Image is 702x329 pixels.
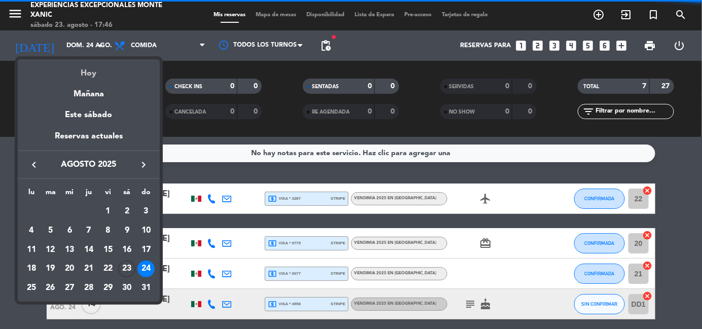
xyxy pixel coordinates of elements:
[25,158,43,171] button: keyboard_arrow_left
[41,221,60,240] td: 5 de agosto de 2025
[60,260,79,279] td: 20 de agosto de 2025
[61,279,78,297] div: 27
[137,261,155,278] div: 24
[79,260,98,279] td: 21 de agosto de 2025
[79,240,98,260] td: 14 de agosto de 2025
[22,260,41,279] td: 18 de agosto de 2025
[41,240,60,260] td: 12 de agosto de 2025
[42,241,59,259] div: 12
[136,202,156,222] td: 3 de agosto de 2025
[18,130,160,151] div: Reservas actuales
[137,279,155,297] div: 31
[22,187,41,202] th: lunes
[61,241,78,259] div: 13
[137,159,150,171] i: keyboard_arrow_right
[41,278,60,298] td: 26 de agosto de 2025
[98,187,118,202] th: viernes
[60,187,79,202] th: miércoles
[118,222,135,239] div: 9
[99,203,117,220] div: 1
[136,278,156,298] td: 31 de agosto de 2025
[99,241,117,259] div: 15
[80,261,97,278] div: 21
[118,261,135,278] div: 23
[42,261,59,278] div: 19
[98,260,118,279] td: 22 de agosto de 2025
[80,279,97,297] div: 28
[79,187,98,202] th: jueves
[61,261,78,278] div: 20
[137,222,155,239] div: 10
[23,279,40,297] div: 25
[18,80,160,101] div: Mañana
[99,261,117,278] div: 22
[136,240,156,260] td: 17 de agosto de 2025
[98,221,118,240] td: 8 de agosto de 2025
[60,240,79,260] td: 13 de agosto de 2025
[18,59,160,80] div: Hoy
[22,240,41,260] td: 11 de agosto de 2025
[61,222,78,239] div: 6
[118,241,135,259] div: 16
[23,241,40,259] div: 11
[23,222,40,239] div: 4
[118,202,137,222] td: 2 de agosto de 2025
[137,241,155,259] div: 17
[99,222,117,239] div: 8
[79,221,98,240] td: 7 de agosto de 2025
[60,221,79,240] td: 6 de agosto de 2025
[28,159,40,171] i: keyboard_arrow_left
[80,222,97,239] div: 7
[43,158,134,171] span: agosto 2025
[80,241,97,259] div: 14
[23,261,40,278] div: 18
[118,279,135,297] div: 30
[118,203,135,220] div: 2
[118,187,137,202] th: sábado
[136,260,156,279] td: 24 de agosto de 2025
[79,278,98,298] td: 28 de agosto de 2025
[134,158,153,171] button: keyboard_arrow_right
[118,260,137,279] td: 23 de agosto de 2025
[137,203,155,220] div: 3
[118,221,137,240] td: 9 de agosto de 2025
[42,279,59,297] div: 26
[18,101,160,129] div: Este sábado
[22,278,41,298] td: 25 de agosto de 2025
[22,221,41,240] td: 4 de agosto de 2025
[98,240,118,260] td: 15 de agosto de 2025
[41,260,60,279] td: 19 de agosto de 2025
[98,202,118,222] td: 1 de agosto de 2025
[118,278,137,298] td: 30 de agosto de 2025
[41,187,60,202] th: martes
[99,279,117,297] div: 29
[136,221,156,240] td: 10 de agosto de 2025
[136,187,156,202] th: domingo
[42,222,59,239] div: 5
[118,240,137,260] td: 16 de agosto de 2025
[60,278,79,298] td: 27 de agosto de 2025
[98,278,118,298] td: 29 de agosto de 2025
[22,202,98,222] td: AGO.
